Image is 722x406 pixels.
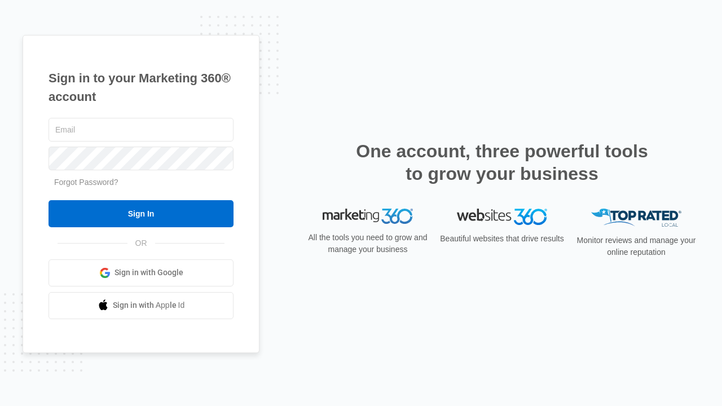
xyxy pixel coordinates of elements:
[49,200,234,227] input: Sign In
[127,237,155,249] span: OR
[573,235,699,258] p: Monitor reviews and manage your online reputation
[49,259,234,286] a: Sign in with Google
[353,140,651,185] h2: One account, three powerful tools to grow your business
[457,209,547,225] img: Websites 360
[54,178,118,187] a: Forgot Password?
[115,267,183,279] span: Sign in with Google
[323,209,413,224] img: Marketing 360
[591,209,681,227] img: Top Rated Local
[49,69,234,106] h1: Sign in to your Marketing 360® account
[49,118,234,142] input: Email
[49,292,234,319] a: Sign in with Apple Id
[113,299,185,311] span: Sign in with Apple Id
[439,233,565,245] p: Beautiful websites that drive results
[305,232,431,255] p: All the tools you need to grow and manage your business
